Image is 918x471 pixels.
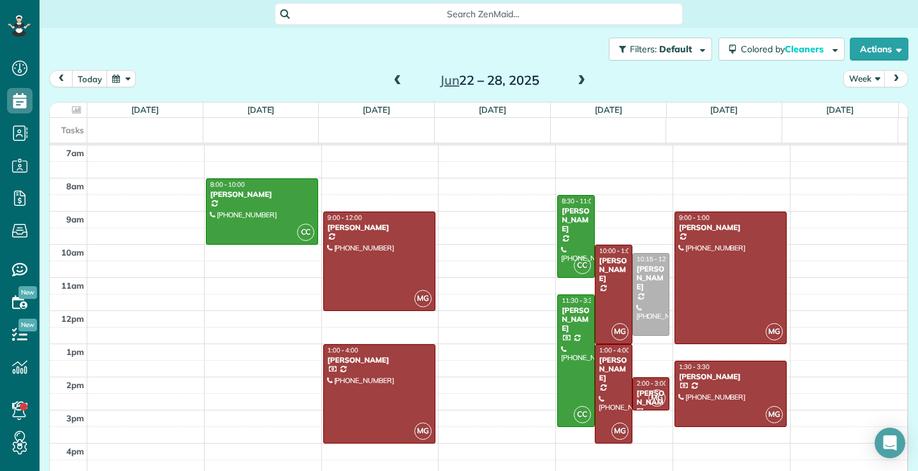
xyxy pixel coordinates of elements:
[741,43,828,55] span: Colored by
[247,105,275,115] a: [DATE]
[327,356,432,365] div: [PERSON_NAME]
[479,105,506,115] a: [DATE]
[599,356,629,383] div: [PERSON_NAME]
[602,38,712,61] a: Filters: Default
[766,323,783,340] span: MG
[210,190,314,199] div: [PERSON_NAME]
[595,105,622,115] a: [DATE]
[562,296,596,305] span: 11:30 - 3:30
[611,323,629,340] span: MG
[678,223,783,232] div: [PERSON_NAME]
[636,264,666,292] div: [PERSON_NAME]
[61,314,84,324] span: 12pm
[66,214,84,224] span: 9am
[72,70,108,87] button: today
[18,319,37,331] span: New
[599,256,629,284] div: [PERSON_NAME]
[66,148,84,158] span: 7am
[562,197,596,205] span: 8:30 - 11:00
[679,214,710,222] span: 9:00 - 1:00
[826,105,854,115] a: [DATE]
[611,423,629,440] span: MG
[561,207,591,234] div: [PERSON_NAME]
[636,389,666,416] div: [PERSON_NAME]
[297,224,314,241] span: CC
[574,257,591,274] span: CC
[66,181,84,191] span: 8am
[66,413,84,423] span: 3pm
[18,286,37,299] span: New
[609,38,712,61] button: Filters: Default
[440,72,460,88] span: Jun
[630,43,657,55] span: Filters:
[561,306,591,333] div: [PERSON_NAME]
[599,346,630,354] span: 1:00 - 4:00
[61,125,84,135] span: Tasks
[637,379,667,388] span: 2:00 - 3:00
[710,105,738,115] a: [DATE]
[843,70,885,87] button: Week
[327,223,432,232] div: [PERSON_NAME]
[61,247,84,257] span: 10am
[210,180,245,189] span: 8:00 - 10:00
[410,73,569,87] h2: 22 – 28, 2025
[66,446,84,456] span: 4pm
[66,347,84,357] span: 1pm
[678,372,783,381] div: [PERSON_NAME]
[328,214,362,222] span: 9:00 - 12:00
[785,43,826,55] span: Cleaners
[414,423,432,440] span: MG
[766,406,783,423] span: MG
[648,389,666,407] span: MG
[884,70,908,87] button: next
[659,43,693,55] span: Default
[66,380,84,390] span: 2pm
[414,290,432,307] span: MG
[599,247,634,255] span: 10:00 - 1:00
[328,346,358,354] span: 1:00 - 4:00
[574,406,591,423] span: CC
[61,280,84,291] span: 11am
[679,363,710,371] span: 1:30 - 3:30
[850,38,908,61] button: Actions
[637,255,675,263] span: 10:15 - 12:45
[363,105,390,115] a: [DATE]
[875,428,905,458] div: Open Intercom Messenger
[718,38,845,61] button: Colored byCleaners
[131,105,159,115] a: [DATE]
[49,70,73,87] button: prev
